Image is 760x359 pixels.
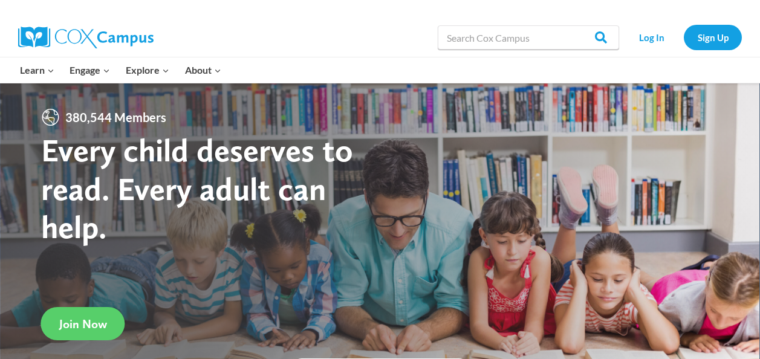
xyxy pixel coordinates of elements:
[18,27,154,48] img: Cox Campus
[59,317,107,331] span: Join Now
[41,131,353,246] strong: Every child deserves to read. Every adult can help.
[20,62,54,78] span: Learn
[625,25,742,50] nav: Secondary Navigation
[625,25,678,50] a: Log In
[438,25,619,50] input: Search Cox Campus
[70,62,110,78] span: Engage
[126,62,169,78] span: Explore
[684,25,742,50] a: Sign Up
[60,108,171,127] span: 380,544 Members
[41,307,125,340] a: Join Now
[185,62,221,78] span: About
[12,57,229,83] nav: Primary Navigation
